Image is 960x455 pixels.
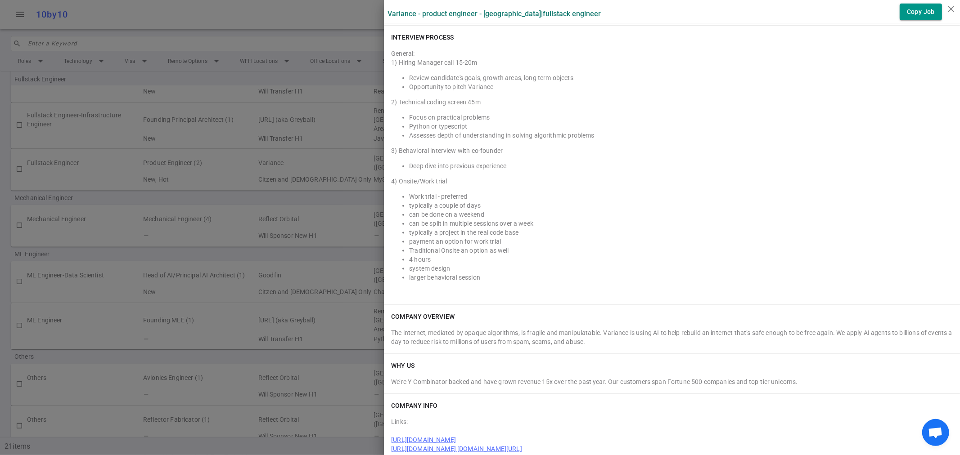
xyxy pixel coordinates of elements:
li: Python or typescript [409,122,953,131]
li: Work trial - preferred [409,192,953,201]
a: [URL][DOMAIN_NAME] [DOMAIN_NAME][URL] [391,445,522,452]
li: typically a project in the real code base [409,228,953,237]
h6: COMPANY INFO [391,401,437,410]
div: The internet, mediated by opaque algorithms, is fragile and manipulatable. Variance is using AI t... [391,328,953,346]
div: We’re Y-Combinator backed and have grown revenue 15x over the past year. Our customers span Fortu... [391,377,953,386]
div: 1) Hiring Manager call 15-20m [391,58,953,67]
li: Deep dive into previous experience [409,161,953,170]
i: close [946,4,956,14]
div: 2) Technical coding screen 45m [391,98,953,107]
li: can be split in multiple sessions over a week [409,219,953,228]
h6: COMPANY OVERVIEW [391,312,455,321]
li: 4 hours [409,255,953,264]
label: Variance - Product Engineer - [GEOGRAPHIC_DATA] | Fullstack Engineer [388,9,601,18]
li: Opportunity to pitch Variance [409,82,953,91]
li: Focus on practical problems [409,113,953,122]
h6: INTERVIEW PROCESS [391,33,454,42]
div: General: [391,45,953,297]
div: 4) Onsite/Work trial [391,177,953,186]
button: Copy Job [900,4,942,20]
li: larger behavioral session [409,273,953,282]
li: Traditional Onsite an option as well [409,246,953,255]
a: [URL][DOMAIN_NAME] [391,436,456,443]
li: system design [409,264,953,273]
li: typically a couple of days [409,201,953,210]
li: Review candidate's goals, growth areas, long term objects [409,73,953,82]
li: Assesses depth of understanding in solving algorithmic problems [409,131,953,140]
div: Open chat [922,419,949,446]
li: payment an option for work trial [409,237,953,246]
div: 3) Behavioral interview with co-founder [391,146,953,155]
h6: WHY US [391,361,415,370]
li: can be done on a weekend [409,210,953,219]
